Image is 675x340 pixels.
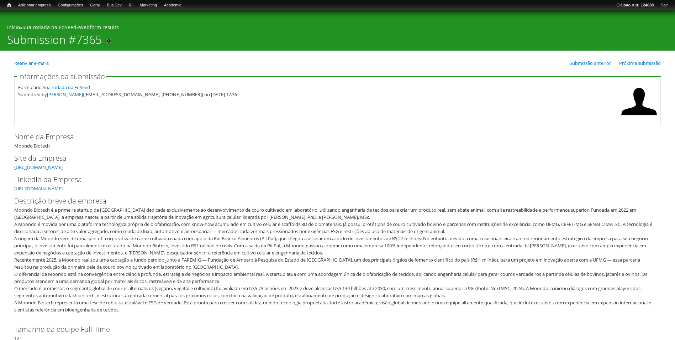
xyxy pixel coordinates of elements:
a: Marketing [136,2,160,9]
div: » » [7,24,668,33]
a: Sua rodada na EqSeed [43,84,90,91]
a: Sua rodada na EqSeed [22,24,77,31]
a: [URL][DOMAIN_NAME] [14,185,63,192]
div: Moondo Biotech [14,132,661,149]
a: Início [4,2,15,9]
a: [PERSON_NAME] [47,91,83,98]
a: Ver perfil do usuário. [621,114,657,121]
label: Tamanho da equipe Full-Time [14,324,649,335]
a: [URL][DOMAIN_NAME] [14,164,63,170]
div: Submitted by ([EMAIL_ADDRESS][DOMAIN_NAME], [PHONE_NUMBER]) on [DATE] 17:36 [18,91,618,98]
label: LinkedIn da Empresa [14,174,649,185]
a: Próxima submissão [619,60,661,66]
div: Formulário: [18,84,618,91]
a: Configurações [54,2,87,9]
h1: Submission #7365 [7,33,102,51]
a: RI [125,2,136,9]
a: Submissão anterior [570,60,611,66]
img: Foto de Aline Bruna da Silva [621,84,657,119]
a: Adicionar empresa [15,2,54,9]
a: Geral [86,2,103,9]
a: Bus Dev [103,2,125,9]
a: Webform results [79,24,119,31]
a: Sair [657,2,671,9]
div: Moondo Biotech é a primeira startup da [GEOGRAPHIC_DATA] dedicada exclusivamente ao desenvolvimen... [14,206,656,320]
strong: joao.ruiz_124888 [623,3,654,7]
span: Início [7,2,11,7]
a: Academia [160,2,185,9]
a: Olájoao.ruiz_124888 [613,2,657,9]
a: Início [7,24,20,31]
legend: Informações da submissão [17,73,106,80]
a: Reenviar e-mails [14,60,49,66]
label: Descrição breve da empresa [14,196,649,206]
label: Site da Empresa [14,153,649,164]
label: Nome da Empresa [14,132,649,142]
